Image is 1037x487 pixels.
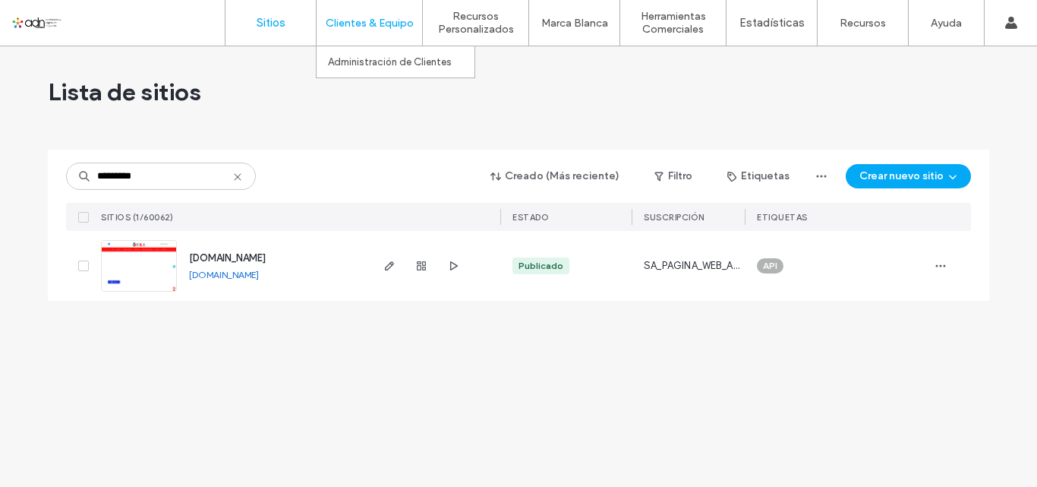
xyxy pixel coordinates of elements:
span: SITIOS (1/60062) [101,212,173,223]
label: Ayuda [931,17,962,30]
span: ESTADO [512,212,549,223]
a: Administración de Clientes [328,46,474,77]
span: API [763,259,777,273]
button: Creado (Más reciente) [478,164,633,188]
label: Administración de Clientes [328,56,452,68]
span: SA_PAGINA_WEB_ADN [644,258,745,274]
span: ETIQUETAS [757,212,808,223]
button: Etiquetas [714,164,803,188]
label: Marca Blanca [541,17,608,30]
label: Estadísticas [739,16,805,30]
label: Recursos [840,17,886,30]
a: [DOMAIN_NAME] [189,269,259,280]
button: Filtro [639,164,708,188]
label: Clientes & Equipo [326,17,414,30]
label: Herramientas Comerciales [620,10,726,36]
span: Ayuda [33,11,74,24]
button: Crear nuevo sitio [846,164,971,188]
a: [DOMAIN_NAME] [189,252,266,264]
span: Suscripción [644,212,704,223]
label: Sitios [257,16,285,30]
label: Recursos Personalizados [423,10,528,36]
span: Lista de sitios [48,77,201,107]
div: Publicado [518,259,563,273]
